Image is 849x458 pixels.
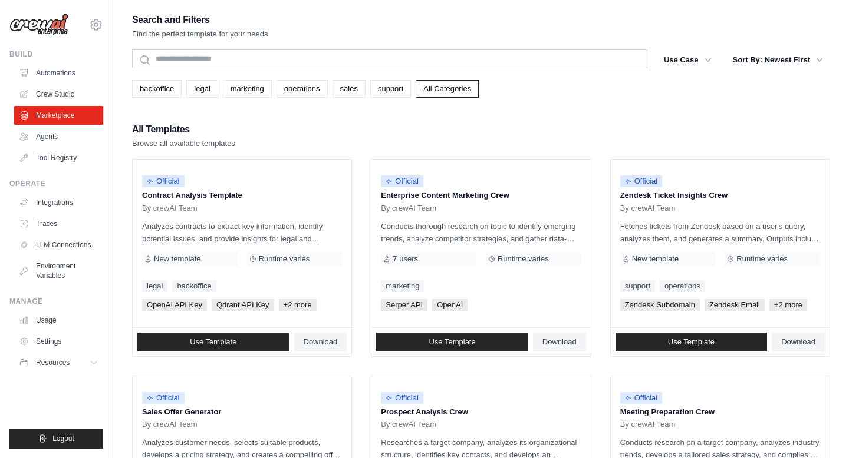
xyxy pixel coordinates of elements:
[142,299,207,311] span: OpenAI API Key
[142,220,342,245] p: Analyzes contracts to extract key information, identify potential issues, and provide insights fo...
[14,257,103,285] a: Environment Variables
[620,175,663,187] span: Official
[620,299,700,311] span: Zendesk Subdomain
[769,299,807,311] span: +2 more
[14,332,103,351] a: Settings
[620,392,663,404] span: Official
[370,80,411,98] a: support
[381,190,581,201] p: Enterprise Content Marketing Crew
[190,337,236,347] span: Use Template
[212,299,274,311] span: Qdrant API Key
[223,80,272,98] a: marketing
[14,214,103,233] a: Traces
[393,254,418,264] span: 7 users
[429,337,475,347] span: Use Template
[142,190,342,201] p: Contract Analysis Template
[142,175,185,187] span: Official
[137,333,289,351] a: Use Template
[660,280,705,292] a: operations
[304,337,338,347] span: Download
[14,127,103,146] a: Agents
[154,254,200,264] span: New template
[186,80,218,98] a: legal
[381,175,423,187] span: Official
[277,80,328,98] a: operations
[726,49,830,71] button: Sort By: Newest First
[9,14,68,36] img: Logo
[381,204,436,213] span: By crewAI Team
[259,254,310,264] span: Runtime varies
[381,392,423,404] span: Official
[14,106,103,125] a: Marketplace
[294,333,347,351] a: Download
[705,299,765,311] span: Zendesk Email
[620,406,820,418] p: Meeting Preparation Crew
[772,333,825,351] a: Download
[14,85,103,104] a: Crew Studio
[333,80,366,98] a: sales
[668,337,715,347] span: Use Template
[381,220,581,245] p: Conducts thorough research on topic to identify emerging trends, analyze competitor strategies, a...
[142,280,167,292] a: legal
[381,406,581,418] p: Prospect Analysis Crew
[36,358,70,367] span: Resources
[9,429,103,449] button: Logout
[416,80,479,98] a: All Categories
[657,49,719,71] button: Use Case
[533,333,586,351] a: Download
[14,64,103,82] a: Automations
[9,49,103,59] div: Build
[736,254,788,264] span: Runtime varies
[376,333,528,351] a: Use Template
[14,311,103,330] a: Usage
[132,80,182,98] a: backoffice
[132,12,268,28] h2: Search and Filters
[279,299,317,311] span: +2 more
[9,179,103,188] div: Operate
[14,193,103,212] a: Integrations
[616,333,768,351] a: Use Template
[498,254,549,264] span: Runtime varies
[632,254,679,264] span: New template
[14,148,103,167] a: Tool Registry
[542,337,577,347] span: Download
[781,337,815,347] span: Download
[132,28,268,40] p: Find the perfect template for your needs
[142,204,198,213] span: By crewAI Team
[132,121,235,138] h2: All Templates
[620,204,676,213] span: By crewAI Team
[132,138,235,150] p: Browse all available templates
[142,392,185,404] span: Official
[381,299,427,311] span: Serper API
[52,434,74,443] span: Logout
[14,235,103,254] a: LLM Connections
[172,280,216,292] a: backoffice
[9,297,103,306] div: Manage
[620,420,676,429] span: By crewAI Team
[142,406,342,418] p: Sales Offer Generator
[620,280,655,292] a: support
[142,420,198,429] span: By crewAI Team
[14,353,103,372] button: Resources
[432,299,468,311] span: OpenAI
[620,190,820,201] p: Zendesk Ticket Insights Crew
[620,220,820,245] p: Fetches tickets from Zendesk based on a user's query, analyzes them, and generates a summary. Out...
[381,420,436,429] span: By crewAI Team
[381,280,424,292] a: marketing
